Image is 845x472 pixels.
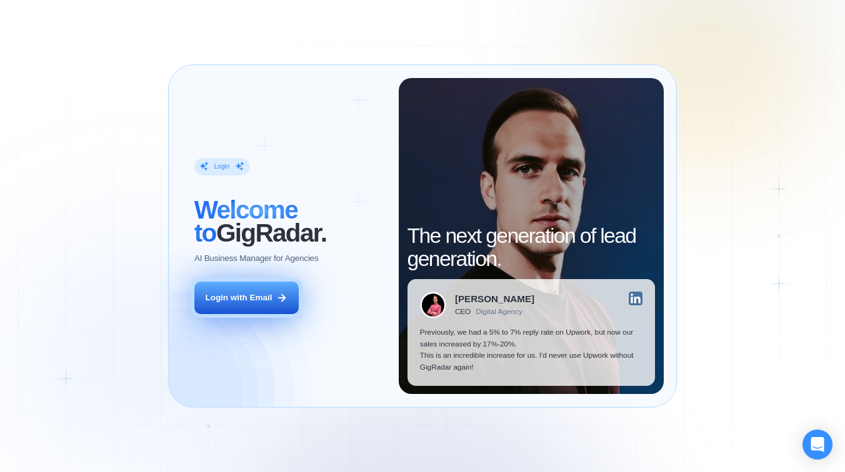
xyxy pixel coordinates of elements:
[455,294,534,303] div: [PERSON_NAME]
[205,292,272,304] div: Login with Email
[194,253,318,265] p: AI Business Manager for Agencies
[194,282,299,314] button: Login with Email
[194,199,386,245] h2: ‍ GigRadar.
[455,308,471,317] div: CEO
[476,308,522,317] div: Digital Agency
[214,162,230,171] div: Login
[194,195,297,247] span: Welcome to
[420,327,642,373] p: Previously, we had a 5% to 7% reply rate on Upwork, but now our sales increased by 17%-20%. This ...
[407,224,656,270] h2: The next generation of lead generation.
[802,430,832,460] div: Open Intercom Messenger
